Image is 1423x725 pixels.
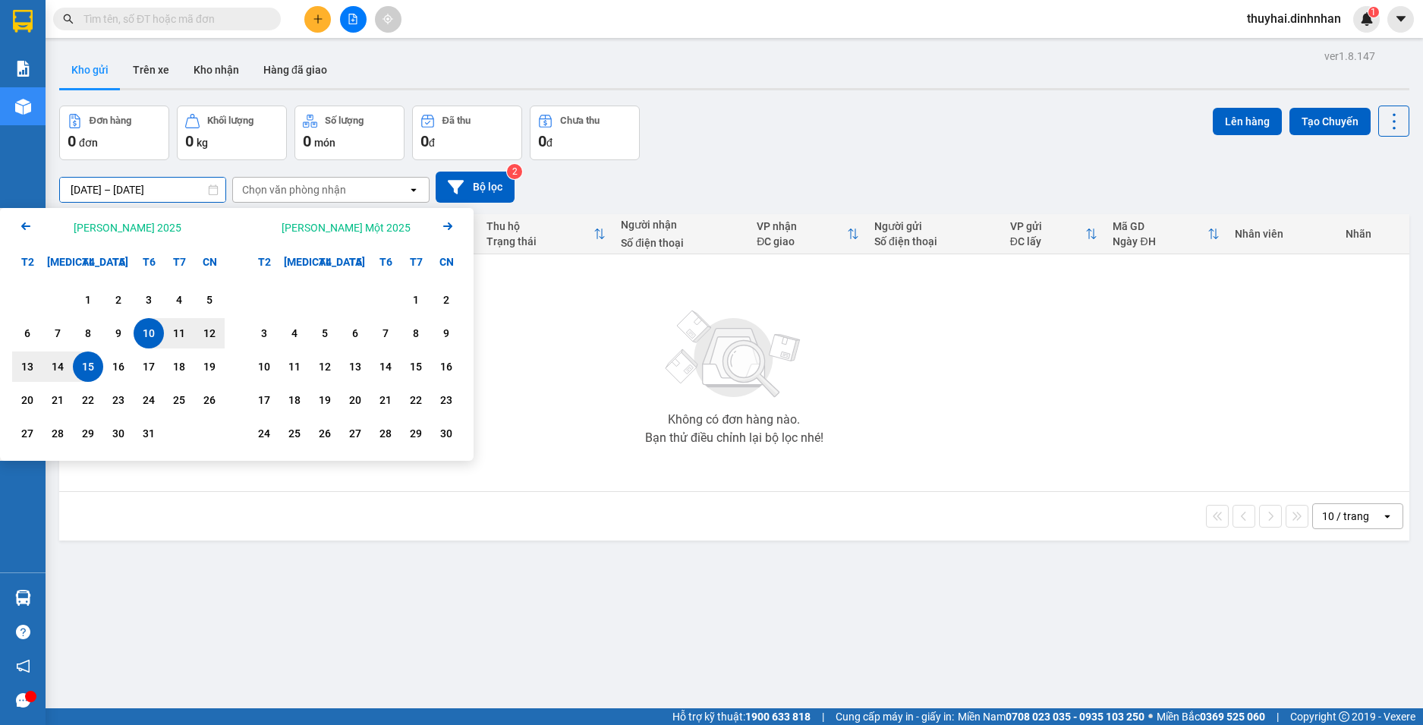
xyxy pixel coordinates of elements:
[168,324,190,342] div: 11
[408,184,420,196] svg: open
[874,220,995,232] div: Người gửi
[15,99,31,115] img: warehouse-icon
[43,418,73,449] div: Choose Thứ Ba, tháng 10 28 2025. It's available.
[12,318,43,348] div: Choose Thứ Hai, tháng 10 6 2025. It's available.
[194,385,225,415] div: Choose Chủ Nhật, tháng 10 26 2025. It's available.
[439,217,457,235] svg: Arrow Right
[164,285,194,315] div: Choose Thứ Bảy, tháng 10 4 2025. It's available.
[436,424,457,443] div: 30
[47,391,68,409] div: 21
[1387,6,1414,33] button: caret-down
[345,424,366,443] div: 27
[507,164,522,179] sup: 2
[17,358,38,376] div: 13
[47,358,68,376] div: 14
[138,391,159,409] div: 24
[1010,220,1086,232] div: VP gửi
[15,590,31,606] img: warehouse-icon
[1105,214,1226,254] th: Toggle SortBy
[134,418,164,449] div: Choose Thứ Sáu, tháng 10 31 2025. It's available.
[15,61,31,77] img: solution-icon
[177,106,287,160] button: Khối lượng0kg
[43,318,73,348] div: Choose Thứ Ba, tháng 10 7 2025. It's available.
[431,385,461,415] div: Choose Chủ Nhật, tháng 11 23 2025. It's available.
[405,391,427,409] div: 22
[370,247,401,277] div: T6
[310,318,340,348] div: Choose Thứ Tư, tháng 11 5 2025. It's available.
[121,52,181,88] button: Trên xe
[375,358,396,376] div: 14
[621,219,741,231] div: Người nhận
[822,708,824,725] span: |
[253,358,275,376] div: 10
[370,318,401,348] div: Choose Thứ Sáu, tháng 11 7 2025. It's available.
[325,115,364,126] div: Số lượng
[340,385,370,415] div: Choose Thứ Năm, tháng 11 20 2025. It's available.
[310,351,340,382] div: Choose Thứ Tư, tháng 11 12 2025. It's available.
[401,418,431,449] div: Choose Thứ Bảy, tháng 11 29 2025. It's available.
[401,385,431,415] div: Choose Thứ Bảy, tháng 11 22 2025. It's available.
[436,172,515,203] button: Bộ lọc
[194,285,225,315] div: Choose Chủ Nhật, tháng 10 5 2025. It's available.
[103,318,134,348] div: Choose Thứ Năm, tháng 10 9 2025. It's available.
[253,391,275,409] div: 17
[348,14,358,24] span: file-add
[1200,711,1265,723] strong: 0369 525 060
[401,351,431,382] div: Choose Thứ Bảy, tháng 11 15 2025. It's available.
[12,351,43,382] div: Choose Thứ Hai, tháng 10 13 2025. It's available.
[1113,220,1207,232] div: Mã GD
[282,220,411,235] div: [PERSON_NAME] Một 2025
[79,137,98,149] span: đơn
[1235,9,1353,28] span: thuyhai.dinhnhan
[375,424,396,443] div: 28
[370,385,401,415] div: Choose Thứ Sáu, tháng 11 21 2025. It's available.
[284,324,305,342] div: 4
[249,247,279,277] div: T2
[442,115,471,126] div: Đã thu
[431,318,461,348] div: Choose Chủ Nhật, tháng 11 9 2025. It's available.
[668,414,800,426] div: Không có đơn hàng nào.
[405,424,427,443] div: 29
[340,351,370,382] div: Choose Thứ Năm, tháng 11 13 2025. It's available.
[672,708,811,725] span: Hỗ trợ kỹ thuật:
[431,285,461,315] div: Choose Chủ Nhật, tháng 11 2 2025. It's available.
[1368,7,1379,17] sup: 1
[284,358,305,376] div: 11
[43,247,73,277] div: [MEDICAL_DATA]
[12,385,43,415] div: Choose Thứ Hai, tháng 10 20 2025. It's available.
[73,418,103,449] div: Choose Thứ Tư, tháng 10 29 2025. It's available.
[103,351,134,382] div: Choose Thứ Năm, tháng 10 16 2025. It's available.
[47,424,68,443] div: 28
[73,385,103,415] div: Choose Thứ Tư, tháng 10 22 2025. It's available.
[249,385,279,415] div: Choose Thứ Hai, tháng 11 17 2025. It's available.
[530,106,640,160] button: Chưa thu0đ
[412,106,522,160] button: Đã thu0đ
[314,137,335,149] span: món
[73,285,103,315] div: Choose Thứ Tư, tháng 10 1 2025. It's available.
[103,418,134,449] div: Choose Thứ Năm, tháng 10 30 2025. It's available.
[103,247,134,277] div: T5
[340,318,370,348] div: Choose Thứ Năm, tháng 11 6 2025. It's available.
[17,217,35,238] button: Previous month.
[439,217,457,238] button: Next month.
[431,247,461,277] div: CN
[279,351,310,382] div: Choose Thứ Ba, tháng 11 11 2025. It's available.
[181,52,251,88] button: Kho nhận
[16,693,30,708] span: message
[314,324,335,342] div: 5
[401,247,431,277] div: T7
[401,285,431,315] div: Choose Thứ Bảy, tháng 11 1 2025. It's available.
[90,115,131,126] div: Đơn hàng
[279,418,310,449] div: Choose Thứ Ba, tháng 11 25 2025. It's available.
[294,106,405,160] button: Số lượng0món
[1010,235,1086,247] div: ĐC lấy
[108,391,129,409] div: 23
[253,324,275,342] div: 3
[284,424,305,443] div: 25
[12,247,43,277] div: T2
[1003,214,1106,254] th: Toggle SortBy
[103,385,134,415] div: Choose Thứ Năm, tháng 10 23 2025. It's available.
[431,351,461,382] div: Choose Chủ Nhật, tháng 11 16 2025. It's available.
[138,324,159,342] div: 10
[479,214,613,254] th: Toggle SortBy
